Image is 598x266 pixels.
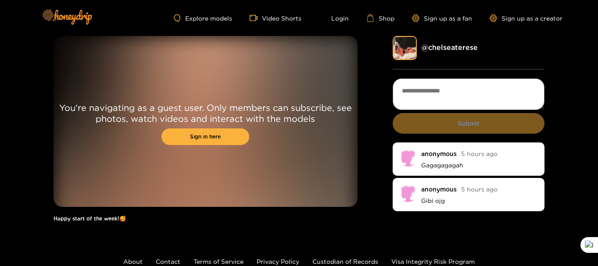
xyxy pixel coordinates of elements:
[123,258,143,265] a: About
[399,149,417,167] img: no-avatar.png
[250,14,262,22] span: video-camera
[250,14,301,22] a: Video Shorts
[399,184,417,202] img: no-avatar.png
[193,258,243,265] a: Terms of Service
[54,102,358,124] p: You're navigating as a guest user. Only members can subscribe, see photos, watch videos and inter...
[366,14,394,22] a: Shop
[421,197,538,205] p: Gibi ojg
[174,14,232,22] a: Explore models
[161,128,249,145] a: Sign in here
[421,43,478,51] a: @ chelseaterese
[393,36,417,60] img: chelseaterese
[421,150,457,157] div: anonymous
[421,186,457,192] div: anonymous
[393,113,545,134] button: Submit
[461,150,498,157] span: 5 hours ago
[421,161,538,169] p: Gagagagagah
[156,258,180,265] a: Contact
[391,258,475,265] a: Visa Integrity Risk Program
[54,216,358,222] h1: Happy start of the week!🥰
[257,258,299,265] a: Privacy Policy
[412,14,472,22] a: Sign up as a fan
[312,258,378,265] a: Custodian of Records
[319,14,349,22] a: Login
[490,14,562,22] a: Sign up as a creator
[461,186,498,192] span: 5 hours ago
